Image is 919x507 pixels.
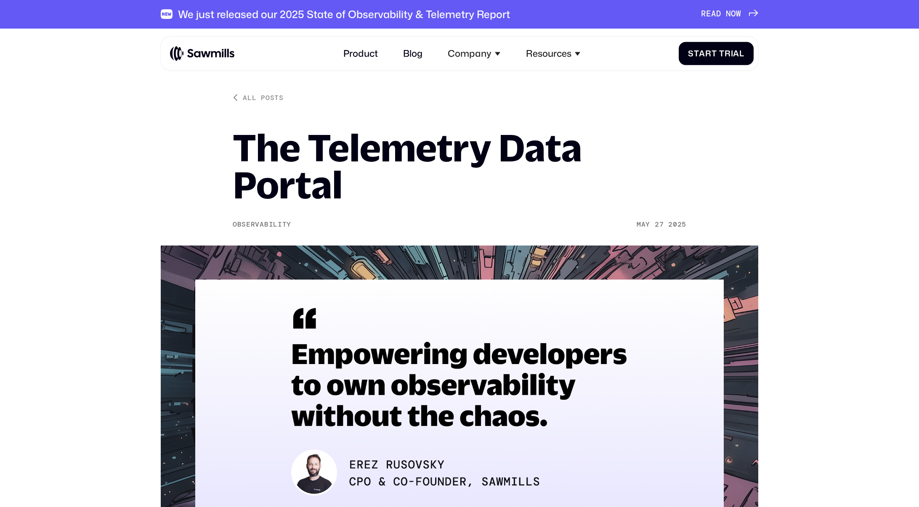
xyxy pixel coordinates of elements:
[725,49,731,58] span: r
[233,129,686,203] h1: The Telemetry Data Portal
[731,49,733,58] span: i
[719,49,725,58] span: T
[396,41,430,66] a: Blog
[701,9,706,19] span: R
[688,49,694,58] span: S
[694,49,699,58] span: t
[731,9,736,19] span: O
[441,41,507,66] div: Company
[243,93,283,102] div: All posts
[637,220,650,229] div: May
[655,220,664,229] div: 27
[178,8,510,20] div: We just released our 2025 State of Observability & Telemetry Report
[448,48,491,59] div: Company
[711,9,716,19] span: A
[668,220,686,229] div: 2025
[233,220,291,229] div: Observability
[679,42,754,65] a: StartTrial
[712,49,717,58] span: t
[701,9,758,19] a: READNOW
[706,9,711,19] span: E
[233,93,284,102] a: All posts
[716,9,721,19] span: D
[739,49,744,58] span: l
[526,48,571,59] div: Resources
[519,41,587,66] div: Resources
[705,49,712,58] span: r
[699,49,705,58] span: a
[726,9,731,19] span: N
[736,9,741,19] span: W
[733,49,739,58] span: a
[337,41,385,66] a: Product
